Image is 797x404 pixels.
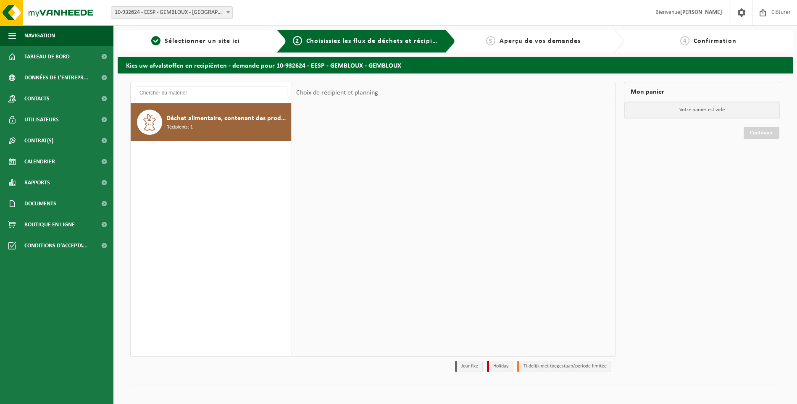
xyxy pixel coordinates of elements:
div: Mon panier [624,82,780,102]
span: Confirmation [694,38,737,45]
span: Utilisateurs [24,109,59,130]
div: Choix de récipient et planning [292,82,382,103]
a: 1Sélectionner un site ici [122,36,270,46]
span: Données de l'entrepr... [24,67,89,88]
span: Rapports [24,172,50,193]
a: Continuer [744,127,779,139]
span: Navigation [24,25,55,46]
strong: [PERSON_NAME] [680,9,722,16]
span: Contrat(s) [24,130,53,151]
span: Boutique en ligne [24,214,75,235]
span: Déchet alimentaire, contenant des produits d'origine animale, non emballé, catégorie 3 [166,113,289,123]
span: Conditions d'accepta... [24,235,88,256]
button: Déchet alimentaire, contenant des produits d'origine animale, non emballé, catégorie 3 Récipients: 1 [131,103,292,141]
span: Contacts [24,88,50,109]
span: Sélectionner un site ici [165,38,240,45]
span: 1 [151,36,160,45]
span: 10-932624 - EESP - GEMBLOUX - GEMBLOUX [111,7,232,18]
span: Aperçu de vos demandes [500,38,581,45]
h2: Kies uw afvalstoffen en recipiënten - demande pour 10-932624 - EESP - GEMBLOUX - GEMBLOUX [118,57,793,73]
span: Tableau de bord [24,46,70,67]
li: Holiday [487,361,513,372]
span: 10-932624 - EESP - GEMBLOUX - GEMBLOUX [111,6,233,19]
span: Calendrier [24,151,55,172]
span: 3 [486,36,495,45]
li: Tijdelijk niet toegestaan/période limitée [517,361,611,372]
span: Choisissiez les flux de déchets et récipients [306,38,446,45]
span: Documents [24,193,56,214]
span: Récipients: 1 [166,123,193,131]
li: Jour fixe [455,361,483,372]
span: 2 [293,36,302,45]
p: Votre panier est vide [624,102,780,118]
input: Chercher du matériel [135,87,287,99]
span: 4 [680,36,689,45]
